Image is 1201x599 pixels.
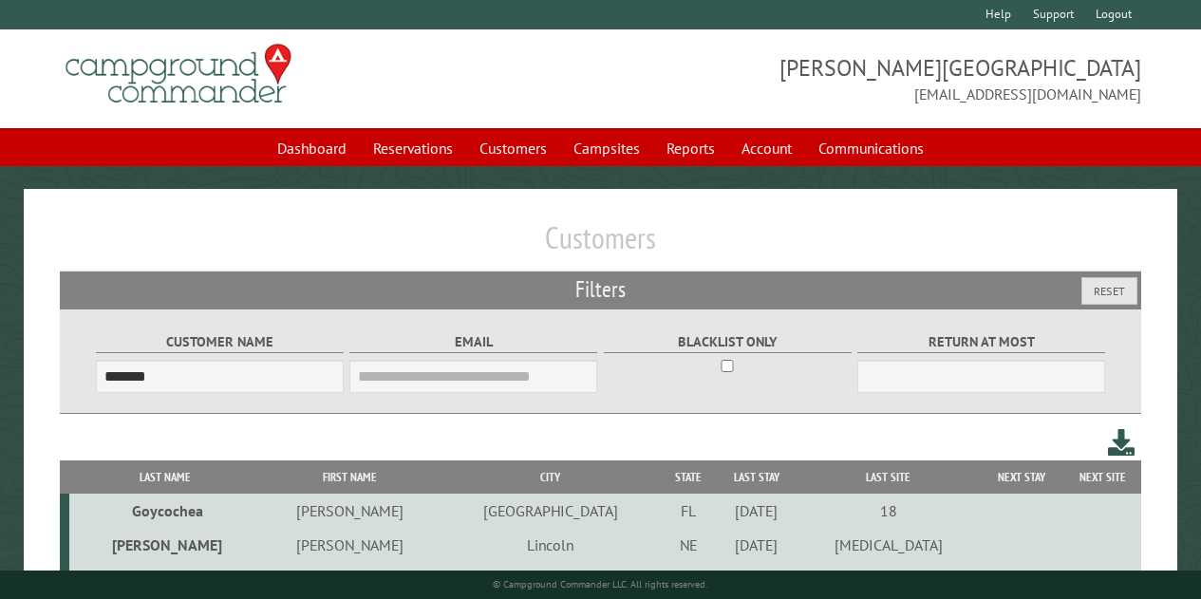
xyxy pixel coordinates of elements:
th: Last Stay [715,460,798,494]
th: Next Stay [979,460,1065,494]
td: [PERSON_NAME] [260,528,439,562]
small: © Campground Commander LLC. All rights reserved. [493,578,707,590]
a: Dashboard [266,130,358,166]
a: Campsites [562,130,651,166]
td: Parish [69,562,260,597]
label: Return at most [857,331,1105,353]
td: 22 [798,562,979,597]
th: City [439,460,661,494]
h1: Customers [60,219,1141,271]
td: [MEDICAL_DATA] [798,528,979,562]
td: [PERSON_NAME] [260,494,439,528]
div: [DATE] [718,501,795,520]
button: Reset [1081,277,1137,305]
td: Goycochea [69,494,260,528]
th: First Name [260,460,439,494]
th: Next Site [1065,460,1141,494]
th: Last Name [69,460,260,494]
h2: Filters [60,271,1141,308]
td: AR [662,562,715,597]
span: [PERSON_NAME][GEOGRAPHIC_DATA] [EMAIL_ADDRESS][DOMAIN_NAME] [601,52,1141,105]
label: Email [349,331,597,353]
img: Campground Commander [60,37,297,111]
a: Download this customer list (.csv) [1108,425,1135,460]
td: Lincoln [439,528,661,562]
td: [PERSON_NAME] [69,528,260,562]
div: [DATE] [718,535,795,554]
a: Reports [655,130,726,166]
label: Blacklist only [604,331,852,353]
td: FL [662,494,715,528]
a: Customers [468,130,558,166]
th: State [662,460,715,494]
a: Communications [807,130,935,166]
th: Last Site [798,460,979,494]
label: Customer Name [96,331,344,353]
td: 18 [798,494,979,528]
td: [GEOGRAPHIC_DATA] [439,494,661,528]
td: [PERSON_NAME] [260,562,439,597]
td: NE [662,528,715,562]
a: Reservations [362,130,464,166]
a: Account [730,130,803,166]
